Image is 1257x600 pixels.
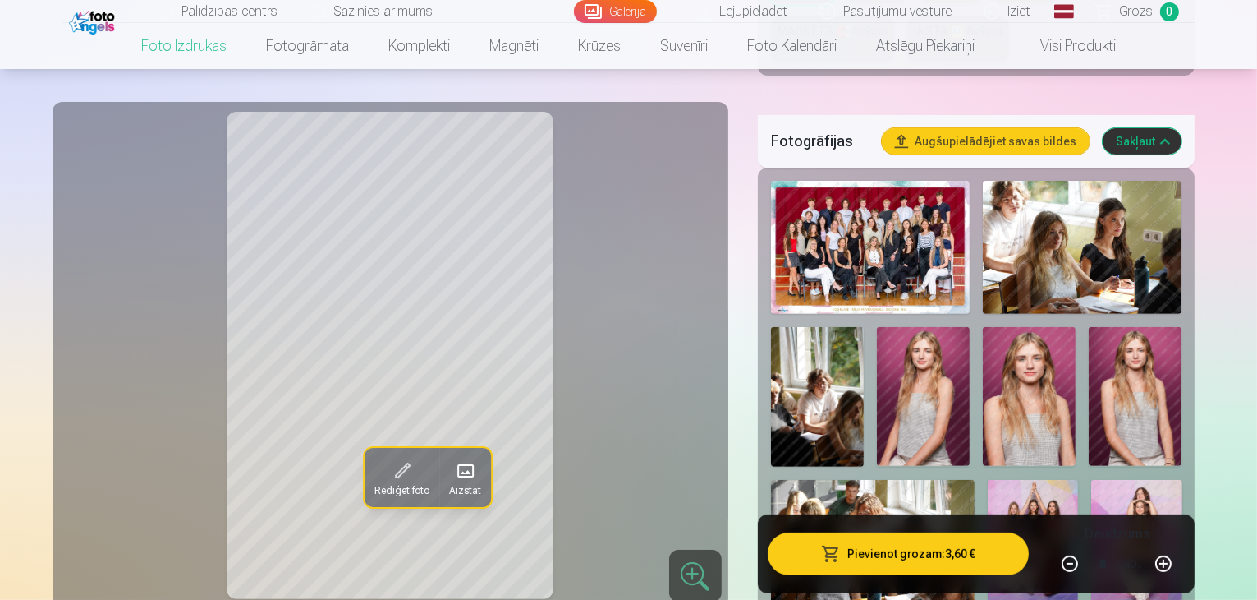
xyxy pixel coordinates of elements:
span: Grozs [1120,2,1154,21]
span: 0 [1160,2,1179,21]
a: Krūzes [558,23,640,69]
span: Rediģēt foto [374,484,429,497]
h5: Daudzums [1085,524,1149,544]
a: Fotogrāmata [246,23,369,69]
a: Atslēgu piekariņi [856,23,994,69]
a: Magnēti [470,23,558,69]
button: Rediģēt foto [364,448,438,507]
h5: Fotogrāfijas [771,130,869,153]
span: Aizstāt [448,484,480,497]
a: Komplekti [369,23,470,69]
button: Pievienot grozam:3,60 € [768,533,1030,575]
a: Foto kalendāri [727,23,856,69]
div: gab. [1116,544,1140,584]
button: Sakļaut [1103,128,1181,155]
button: Augšupielādējiet savas bildes [882,128,1090,155]
a: Visi produkti [994,23,1135,69]
img: /fa1 [69,7,119,35]
button: Aizstāt [438,448,490,507]
a: Foto izdrukas [122,23,246,69]
a: Suvenīri [640,23,727,69]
